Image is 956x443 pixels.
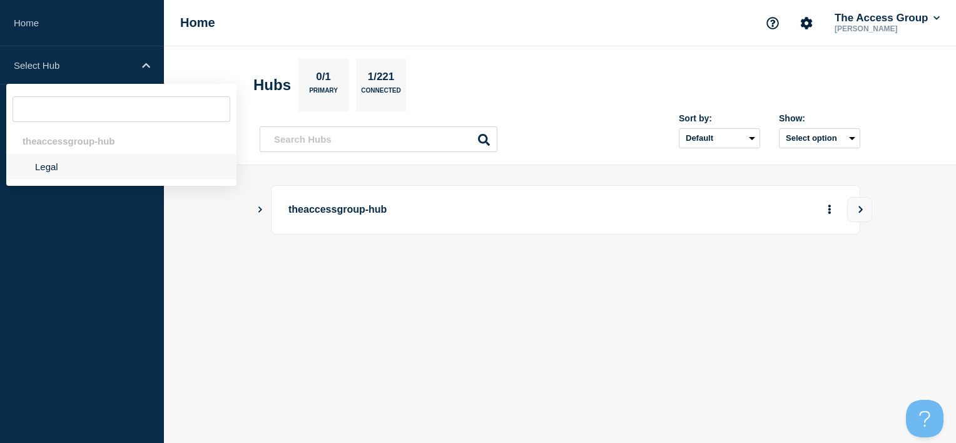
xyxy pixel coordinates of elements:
[847,197,872,222] button: View
[793,10,820,36] button: Account settings
[906,400,943,437] iframe: Help Scout Beacon - Open
[760,10,786,36] button: Support
[679,128,760,148] select: Sort by
[779,128,860,148] button: Select option
[779,113,860,123] div: Show:
[257,205,263,215] button: Show Connected Hubs
[821,198,838,221] button: More actions
[361,87,400,100] p: Connected
[832,12,942,24] button: The Access Group
[309,87,338,100] p: Primary
[288,198,634,221] p: theaccessgroup-hub
[363,71,399,87] p: 1/221
[312,71,336,87] p: 0/1
[832,24,942,33] p: [PERSON_NAME]
[14,60,134,71] p: Select Hub
[6,154,236,180] li: Legal
[253,76,291,94] h2: Hubs
[180,16,215,30] h1: Home
[260,126,497,152] input: Search Hubs
[679,113,760,123] div: Sort by:
[6,128,236,154] div: theaccessgroup-hub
